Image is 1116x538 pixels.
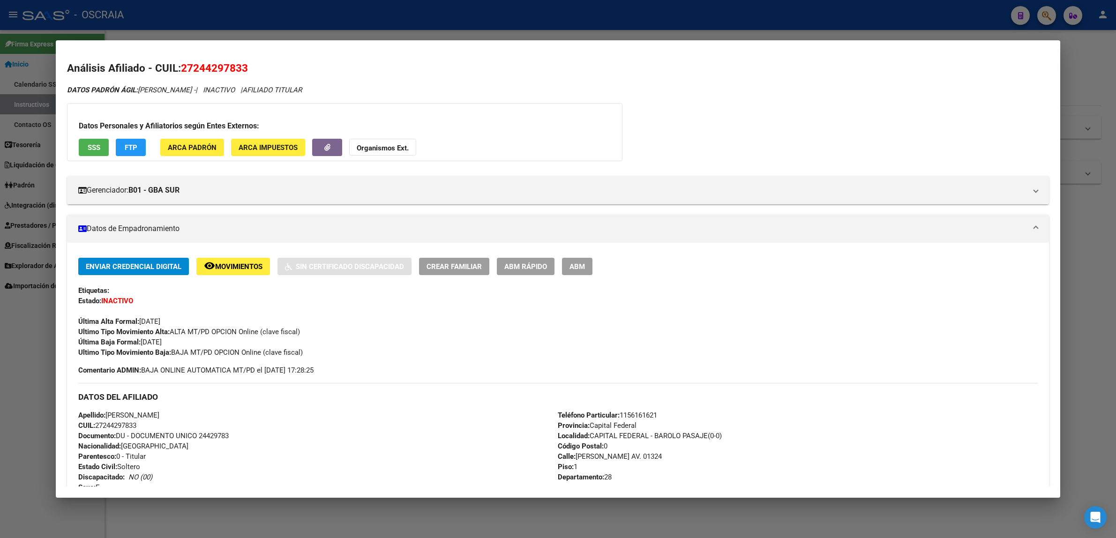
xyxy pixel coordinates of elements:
[78,411,159,419] span: [PERSON_NAME]
[78,317,139,326] strong: Última Alta Formal:
[215,262,262,271] span: Movimientos
[78,286,109,295] strong: Etiquetas:
[67,86,302,94] i: | INACTIVO |
[78,392,1038,402] h3: DATOS DEL AFILIADO
[277,258,412,275] button: Sin Certificado Discapacidad
[78,223,1026,234] mat-panel-title: Datos de Empadronamiento
[78,463,140,471] span: Soltero
[128,473,152,481] i: NO (00)
[357,144,409,152] strong: Organismos Ext.
[296,262,404,271] span: Sin Certificado Discapacidad
[78,348,171,357] strong: Ultimo Tipo Movimiento Baja:
[79,139,109,156] button: SSS
[78,483,96,492] strong: Sexo:
[558,473,612,481] span: 28
[558,452,576,461] strong: Calle:
[558,421,637,430] span: Capital Federal
[419,258,489,275] button: Crear Familiar
[116,139,146,156] button: FTP
[78,442,188,450] span: [GEOGRAPHIC_DATA]
[78,317,160,326] span: [DATE]
[125,143,137,152] span: FTP
[558,463,577,471] span: 1
[78,452,146,461] span: 0 - Titular
[558,452,662,461] span: [PERSON_NAME] AV. 01324
[239,143,298,152] span: ARCA Impuestos
[1084,506,1107,529] div: Open Intercom Messenger
[78,348,303,357] span: BAJA MT/PD OPCION Online (clave fiscal)
[78,258,189,275] button: Enviar Credencial Digital
[204,260,215,271] mat-icon: remove_red_eye
[78,432,229,440] span: DU - DOCUMENTO UNICO 24429783
[78,297,101,305] strong: Estado:
[79,120,611,132] h3: Datos Personales y Afiliatorios según Entes Externos:
[242,86,302,94] span: AFILIADO TITULAR
[78,463,117,471] strong: Estado Civil:
[67,60,1049,76] h2: Análisis Afiliado - CUIL:
[558,442,604,450] strong: Código Postal:
[349,139,416,156] button: Organismos Ext.
[78,421,136,430] span: 27244297833
[67,86,195,94] span: [PERSON_NAME] -
[558,463,574,471] strong: Piso:
[558,411,657,419] span: 1156161621
[86,262,181,271] span: Enviar Credencial Digital
[569,262,585,271] span: ABM
[168,143,217,152] span: ARCA Padrón
[504,262,547,271] span: ABM Rápido
[558,442,607,450] span: 0
[78,338,141,346] strong: Última Baja Formal:
[67,86,138,94] strong: DATOS PADRÓN ÁGIL:
[231,139,305,156] button: ARCA Impuestos
[78,442,121,450] strong: Nacionalidad:
[78,328,170,336] strong: Ultimo Tipo Movimiento Alta:
[128,185,180,196] strong: B01 - GBA SUR
[78,366,141,374] strong: Comentario ADMIN:
[67,215,1049,243] mat-expansion-panel-header: Datos de Empadronamiento
[78,421,95,430] strong: CUIL:
[78,432,116,440] strong: Documento:
[78,365,314,375] span: BAJA ONLINE AUTOMATICA MT/PD el [DATE] 17:28:25
[78,185,1026,196] mat-panel-title: Gerenciador:
[88,143,100,152] span: SSS
[78,473,125,481] strong: Discapacitado:
[497,258,554,275] button: ABM Rápido
[558,432,722,440] span: CAPITAL FEDERAL - BAROLO PASAJE(0-0)
[196,258,270,275] button: Movimientos
[427,262,482,271] span: Crear Familiar
[78,411,105,419] strong: Apellido:
[181,62,248,74] span: 27244297833
[558,411,620,419] strong: Teléfono Particular:
[558,432,590,440] strong: Localidad:
[78,328,300,336] span: ALTA MT/PD OPCION Online (clave fiscal)
[558,473,604,481] strong: Departamento:
[78,338,162,346] span: [DATE]
[160,139,224,156] button: ARCA Padrón
[78,452,116,461] strong: Parentesco:
[101,297,133,305] strong: INACTIVO
[558,421,590,430] strong: Provincia:
[562,258,592,275] button: ABM
[67,176,1049,204] mat-expansion-panel-header: Gerenciador:B01 - GBA SUR
[78,483,99,492] span: F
